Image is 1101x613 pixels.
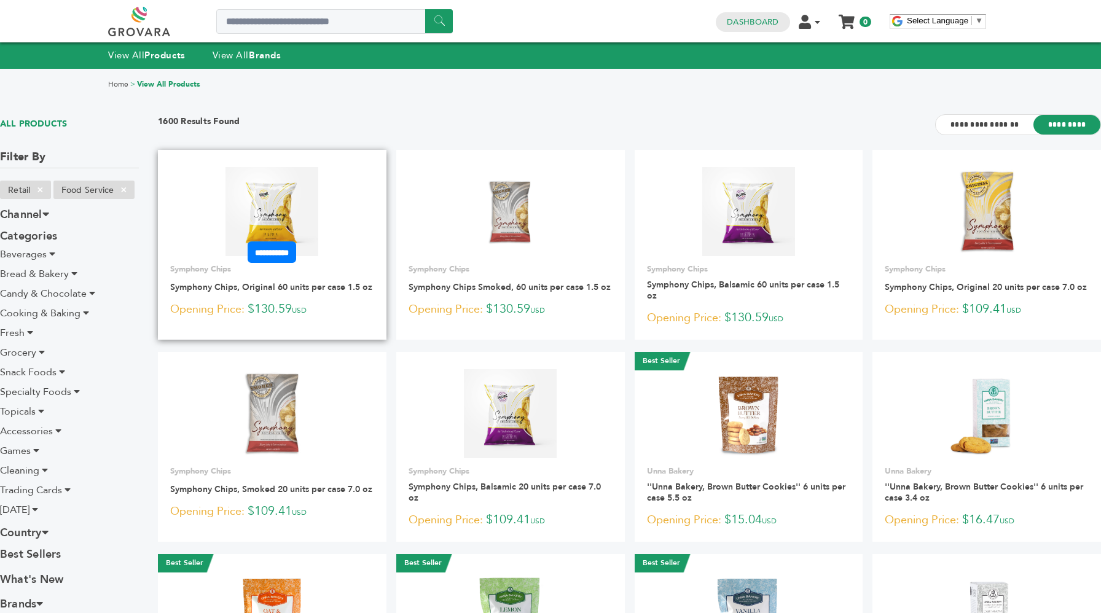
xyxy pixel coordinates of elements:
[647,279,839,302] a: Symphony Chips, Balsamic 60 units per case 1.5 oz
[647,310,721,326] span: Opening Price:
[114,182,134,197] span: ×
[704,369,793,458] img: ''Unna Bakery, Brown Butter Cookies'' 6 units per case 5.5 oz
[907,16,968,25] span: Select Language
[762,516,777,526] span: USD
[30,182,50,197] span: ×
[216,9,453,34] input: Search a product or brand...
[292,305,307,315] span: USD
[727,17,778,28] a: Dashboard
[647,264,851,275] p: Symphony Chips
[647,512,721,528] span: Opening Price:
[409,481,601,504] a: Symphony Chips, Balsamic 20 units per case 7.0 oz
[885,511,1089,529] p: $16.47
[137,79,200,89] a: View All Products
[1006,305,1021,315] span: USD
[907,16,983,25] a: Select Language​
[170,281,372,293] a: Symphony Chips, Original 60 units per case 1.5 oz
[769,314,783,324] span: USD
[170,264,374,275] p: Symphony Chips
[885,512,959,528] span: Opening Price:
[409,281,611,293] a: Symphony Chips Smoked, 60 units per case 1.5 oz
[647,466,851,477] p: Unna Bakery
[885,300,1089,319] p: $109.41
[1000,516,1014,526] span: USD
[409,466,613,477] p: Symphony Chips
[885,466,1089,477] p: Unna Bakery
[53,181,135,199] li: Food Service
[530,516,545,526] span: USD
[170,466,374,477] p: Symphony Chips
[647,309,851,327] p: $130.59
[466,167,555,256] img: Symphony Chips Smoked, 60 units per case 1.5 oz
[647,511,851,529] p: $15.04
[958,167,1016,256] img: Symphony Chips, Original 20 units per case 7.0 oz
[242,369,302,458] img: Symphony Chips, Smoked 20 units per case 7.0 oz
[971,16,972,25] span: ​
[409,512,483,528] span: Opening Price:
[108,79,128,89] a: Home
[885,481,1083,504] a: ''Unna Bakery, Brown Butter Cookies'' 6 units per case 3.4 oz
[292,507,307,517] span: USD
[942,369,1032,458] img: ''Unna Bakery, Brown Butter Cookies'' 6 units per case 3.4 oz
[158,115,240,135] h3: 1600 Results Found
[975,16,983,25] span: ▼
[225,167,318,256] img: Symphony Chips, Original 60 units per case 1.5 oz
[213,49,281,61] a: View AllBrands
[249,49,281,61] strong: Brands
[840,11,854,24] a: My Cart
[885,281,1087,293] a: Symphony Chips, Original 20 units per case 7.0 oz
[170,503,245,520] span: Opening Price:
[702,167,795,256] img: Symphony Chips, Balsamic 60 units per case 1.5 oz
[170,300,374,319] p: $130.59
[885,301,959,318] span: Opening Price:
[170,483,372,495] a: Symphony Chips, Smoked 20 units per case 7.0 oz
[108,49,186,61] a: View AllProducts
[409,300,613,319] p: $130.59
[170,301,245,318] span: Opening Price:
[170,502,374,521] p: $109.41
[530,305,545,315] span: USD
[464,369,557,458] img: Symphony Chips, Balsamic 20 units per case 7.0 oz
[647,481,845,504] a: ''Unna Bakery, Brown Butter Cookies'' 6 units per case 5.5 oz
[144,49,185,61] strong: Products
[860,17,871,27] span: 0
[409,264,613,275] p: Symphony Chips
[409,301,483,318] span: Opening Price:
[885,264,1089,275] p: Symphony Chips
[409,511,613,529] p: $109.41
[130,79,135,89] span: >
